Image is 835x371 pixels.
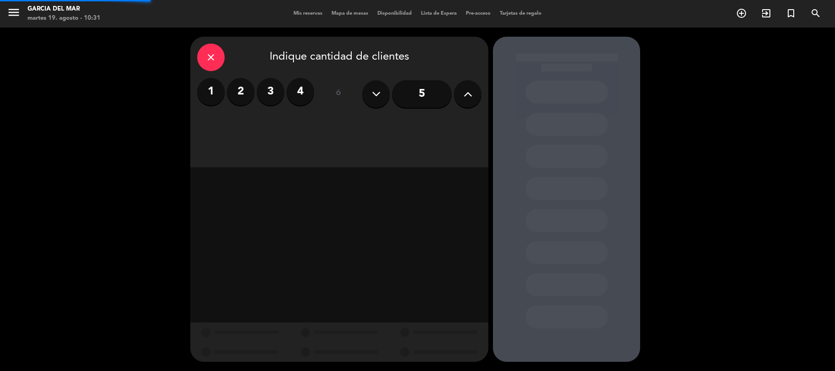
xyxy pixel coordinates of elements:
span: Disponibilidad [373,11,416,16]
button: menu [7,6,21,22]
label: 2 [227,78,254,105]
i: turned_in_not [785,8,796,19]
i: add_circle_outline [736,8,747,19]
i: search [810,8,821,19]
label: 4 [287,78,314,105]
div: ó [323,78,353,110]
span: Mapa de mesas [327,11,373,16]
span: Mis reservas [289,11,327,16]
div: Garcia del Mar [28,5,100,14]
div: martes 19. agosto - 10:31 [28,14,100,23]
label: 1 [197,78,225,105]
span: Lista de Espera [416,11,461,16]
i: close [205,52,216,63]
i: menu [7,6,21,19]
label: 3 [257,78,284,105]
span: Tarjetas de regalo [495,11,546,16]
div: Indique cantidad de clientes [197,44,481,71]
i: exit_to_app [761,8,772,19]
span: Pre-acceso [461,11,495,16]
